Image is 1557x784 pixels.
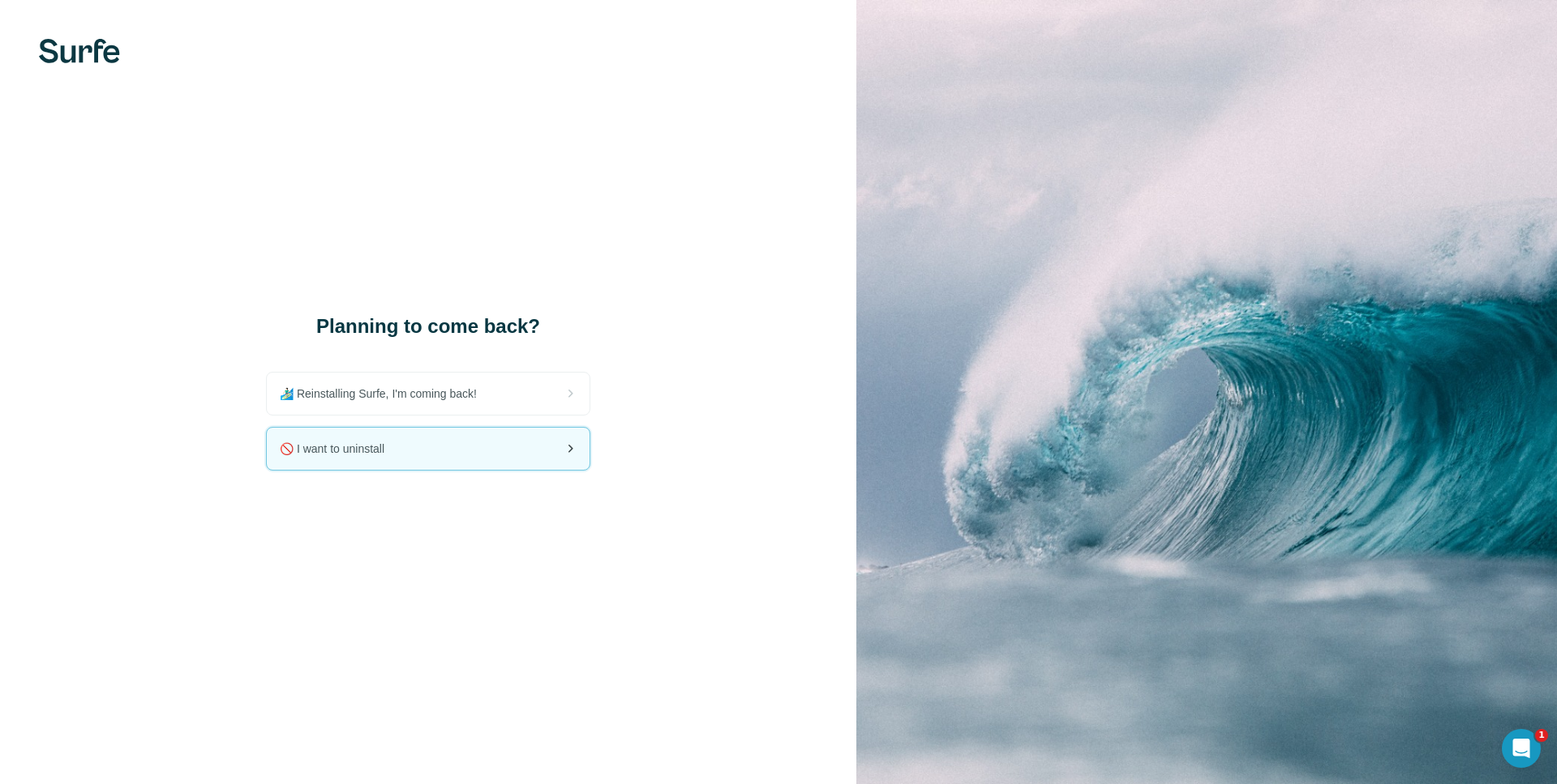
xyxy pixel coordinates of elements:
img: Surfe's logo [39,39,120,63]
span: 🏄🏻‍♂️ Reinstalling Surfe, I'm coming back! [280,386,490,402]
h1: Planning to come back? [266,313,590,339]
span: 1 [1535,729,1548,742]
iframe: Intercom live chat [1502,729,1541,768]
span: 🚫 I want to uninstall [280,441,397,457]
